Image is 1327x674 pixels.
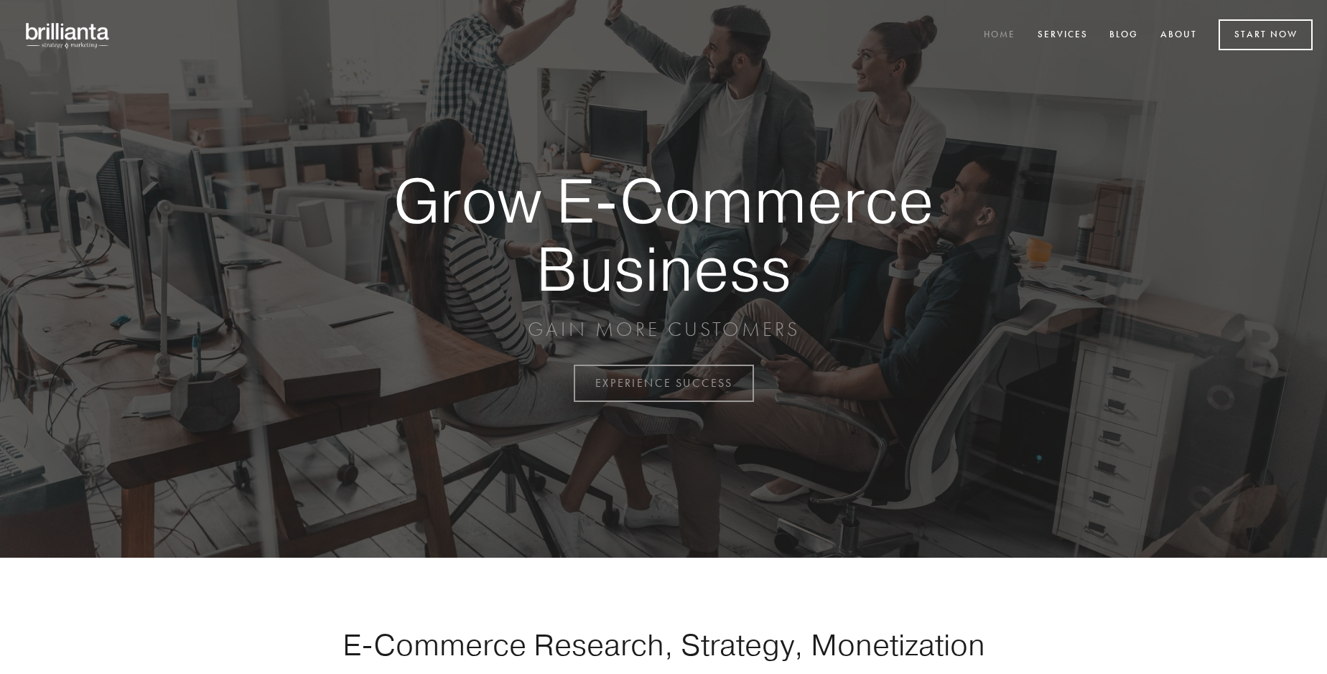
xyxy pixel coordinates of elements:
strong: Grow E-Commerce Business [343,167,984,302]
a: Services [1028,24,1097,47]
a: EXPERIENCE SUCCESS [574,365,754,402]
a: About [1151,24,1206,47]
a: Blog [1100,24,1147,47]
a: Start Now [1219,19,1313,50]
a: Home [974,24,1025,47]
p: GAIN MORE CUSTOMERS [343,317,984,342]
h1: E-Commerce Research, Strategy, Monetization [297,627,1030,663]
img: brillianta - research, strategy, marketing [14,14,122,56]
